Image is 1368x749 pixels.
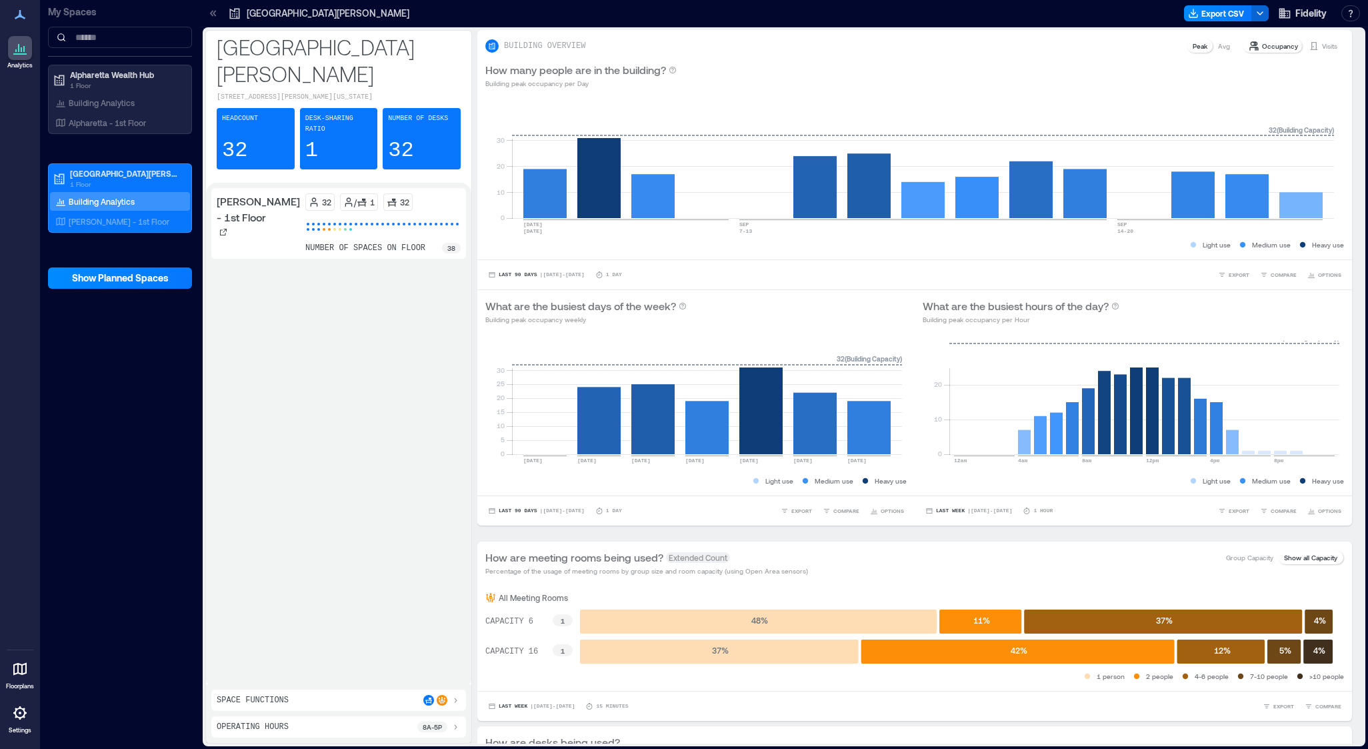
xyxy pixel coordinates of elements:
[1284,552,1337,563] p: Show all Capacity
[485,647,538,656] text: CAPACITY 16
[485,78,677,89] p: Building peak occupancy per Day
[793,458,813,464] text: [DATE]
[1215,268,1252,281] button: EXPORT
[1262,41,1298,51] p: Occupancy
[1210,458,1220,464] text: 4pm
[815,476,853,486] p: Medium use
[485,62,666,78] p: How many people are in the building?
[923,314,1119,325] p: Building peak occupancy per Hour
[778,504,815,518] button: EXPORT
[388,137,413,164] p: 32
[70,168,182,179] p: [GEOGRAPHIC_DATA][PERSON_NAME]
[222,137,247,164] p: 32
[881,507,904,515] span: OPTIONS
[523,228,543,234] text: [DATE]
[1274,3,1331,24] button: Fidelity
[1295,7,1327,20] span: Fidelity
[501,436,505,444] tspan: 5
[1146,671,1173,682] p: 2 people
[934,415,942,423] tspan: 10
[217,695,289,706] p: Space Functions
[1195,671,1229,682] p: 4-6 people
[497,408,505,416] tspan: 15
[1203,239,1231,250] p: Light use
[739,458,759,464] text: [DATE]
[1156,616,1173,625] text: 37 %
[217,33,461,87] p: [GEOGRAPHIC_DATA][PERSON_NAME]
[1322,41,1337,51] p: Visits
[1193,41,1207,51] p: Peak
[1214,646,1231,655] text: 12 %
[497,365,505,373] tspan: 30
[69,196,135,207] p: Building Analytics
[1184,5,1252,21] button: Export CSV
[923,298,1109,314] p: What are the busiest hours of the day?
[712,646,729,655] text: 37 %
[1318,271,1341,279] span: OPTIONS
[596,702,628,710] p: 15 minutes
[606,271,622,279] p: 1 Day
[1203,476,1231,486] p: Light use
[7,61,33,69] p: Analytics
[847,458,867,464] text: [DATE]
[934,380,942,388] tspan: 20
[1250,671,1288,682] p: 7-10 people
[485,298,676,314] p: What are the busiest days of the week?
[1257,268,1299,281] button: COMPARE
[485,566,808,576] p: Percentage of the usage of meeting rooms by group size and room capacity (using Open Area sensors)
[1117,221,1127,227] text: SEP
[497,136,505,144] tspan: 30
[48,267,192,289] button: Show Planned Spaces
[485,617,533,626] text: CAPACITY 6
[1273,702,1294,710] span: EXPORT
[222,113,258,124] p: Headcount
[322,197,331,207] p: 32
[954,458,967,464] text: 12am
[1117,228,1133,234] text: 14-20
[305,243,425,253] p: number of spaces on floor
[497,188,505,196] tspan: 10
[2,653,38,694] a: Floorplans
[217,722,289,732] p: Operating Hours
[1252,239,1291,250] p: Medium use
[354,197,357,207] p: /
[631,458,651,464] text: [DATE]
[4,697,36,738] a: Settings
[70,179,182,189] p: 1 Floor
[685,458,705,464] text: [DATE]
[1313,646,1325,655] text: 4 %
[1314,616,1326,625] text: 4 %
[791,507,812,515] span: EXPORT
[423,722,442,732] p: 8a - 5p
[1318,507,1341,515] span: OPTIONS
[305,137,318,164] p: 1
[820,504,862,518] button: COMPARE
[217,92,461,103] p: [STREET_ADDRESS][PERSON_NAME][US_STATE]
[577,458,597,464] text: [DATE]
[973,616,990,625] text: 11 %
[1312,476,1344,486] p: Heavy use
[1309,671,1344,682] p: >10 people
[3,32,37,73] a: Analytics
[1033,507,1053,515] p: 1 Hour
[485,504,587,518] button: Last 90 Days |[DATE]-[DATE]
[1271,271,1297,279] span: COMPARE
[499,592,568,603] p: All Meeting Rooms
[370,197,375,207] p: 1
[1279,646,1291,655] text: 5 %
[1218,41,1230,51] p: Avg
[1146,458,1159,464] text: 12pm
[1271,507,1297,515] span: COMPARE
[447,243,455,253] p: 38
[69,97,135,108] p: Building Analytics
[485,550,663,566] p: How are meeting rooms being used?
[1229,271,1249,279] span: EXPORT
[1082,458,1092,464] text: 8am
[485,314,687,325] p: Building peak occupancy weekly
[833,507,859,515] span: COMPARE
[751,616,768,625] text: 48 %
[923,504,1015,518] button: Last Week |[DATE]-[DATE]
[501,213,505,221] tspan: 0
[1260,700,1297,713] button: EXPORT
[1315,702,1341,710] span: COMPARE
